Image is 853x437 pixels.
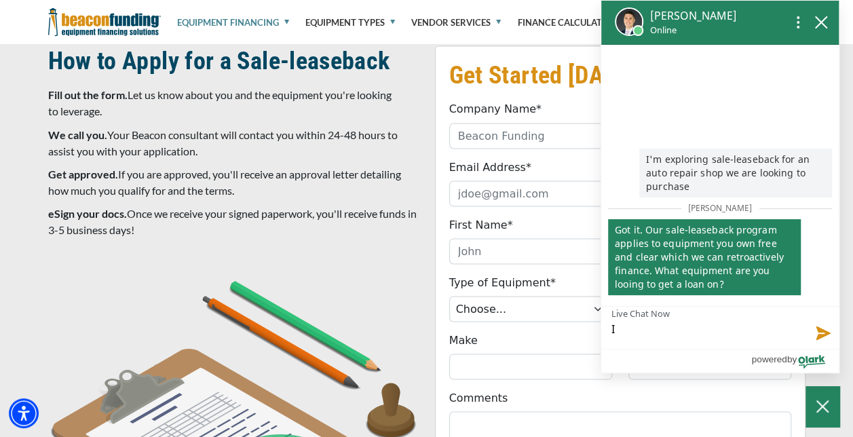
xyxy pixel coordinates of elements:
label: Comments [449,389,508,406]
button: close chatbox [810,12,832,31]
label: Live Chat Now [611,308,670,318]
button: Send message [805,318,839,349]
span: [PERSON_NAME] [681,199,759,216]
h2: How to Apply for a Sale-leaseback [48,45,419,77]
input: Beacon Funding [449,123,612,149]
label: First Name* [449,216,513,233]
label: Email Address* [449,159,531,175]
p: If you are approved, you'll receive an approval letter detailing how much you qualify for and the... [48,166,419,198]
label: Company Name* [449,101,542,117]
h2: Get Started [DATE] [449,60,791,91]
strong: eSign your docs. [48,206,127,219]
label: Type of Equipment* [449,274,556,290]
img: Dante's profile picture [615,7,643,36]
p: [PERSON_NAME] [650,7,737,24]
div: Accessibility Menu [9,398,39,428]
p: I'm exploring sale-leaseback for an auto repair shop we are looking to purchase [639,149,832,197]
input: jdoe@gmail.com [449,180,612,206]
button: Close Chatbox [805,386,839,427]
p: Let us know about you and the equipment you're looking to leverage. [48,87,419,119]
p: Once we receive your signed paperwork, you'll receive funds in 3-5 business days! [48,205,419,237]
strong: Fill out the form. [48,88,128,101]
strong: Get approved. [48,167,118,180]
strong: We call you. [48,128,107,140]
div: chat [601,45,839,306]
p: Online [650,24,737,37]
span: by [787,351,797,368]
p: Got it. Our sale-leaseback program applies to equipment you own free and clear which we can retro... [608,219,801,295]
span: powered [751,351,786,368]
p: Your Beacon consultant will contact you within 24-48 hours to assist you with your application. [48,126,419,159]
a: Powered by Olark [751,349,839,373]
button: Open chat options menu [786,11,810,33]
label: Make [449,332,478,348]
input: John [449,238,612,264]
